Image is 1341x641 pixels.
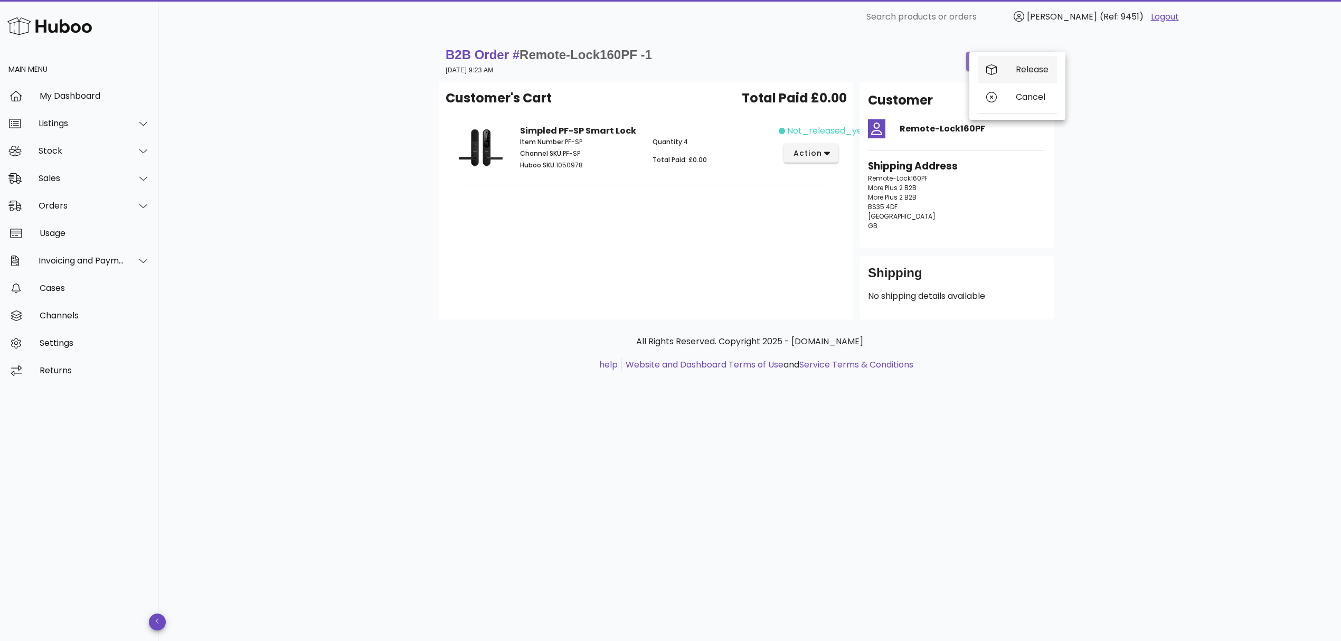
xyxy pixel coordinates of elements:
[868,193,917,202] span: More Plus 2 B2B
[454,125,507,171] img: Product Image
[868,212,936,221] span: [GEOGRAPHIC_DATA]
[39,256,125,266] div: Invoicing and Payments
[1016,92,1049,102] div: Cancel
[868,159,1045,174] h3: Shipping Address
[1016,64,1049,74] div: Release
[653,137,684,146] span: Quantity:
[39,173,125,183] div: Sales
[446,48,652,62] strong: B2B Order #
[40,228,150,238] div: Usage
[799,359,913,371] a: Service Terms & Conditions
[40,283,150,293] div: Cases
[520,125,636,137] strong: Simpled PF-SP Smart Lock
[966,52,1054,71] button: order actions
[520,48,652,62] span: Remote-Lock160PF -1
[784,144,838,163] button: action
[520,149,640,158] p: PF-SP
[39,118,125,128] div: Listings
[520,149,563,158] span: Channel SKU:
[39,201,125,211] div: Orders
[868,290,1045,303] p: No shipping details available
[868,183,917,192] span: More Plus 2 B2B
[40,91,150,101] div: My Dashboard
[40,338,150,348] div: Settings
[868,174,928,183] span: Remote-Lock160PF
[742,89,847,108] span: Total Paid £0.00
[520,161,640,170] p: 1050978
[599,359,618,371] a: help
[1027,11,1097,23] span: [PERSON_NAME]
[446,67,494,74] small: [DATE] 9:23 AM
[448,335,1052,348] p: All Rights Reserved. Copyright 2025 - [DOMAIN_NAME]
[626,359,783,371] a: Website and Dashboard Terms of Use
[868,202,898,211] span: BS35 4DF
[868,265,1045,290] div: Shipping
[622,359,913,371] li: and
[446,89,552,108] span: Customer's Cart
[900,122,1045,135] h4: Remote-Lock160PF
[653,137,772,147] p: 4
[653,155,707,164] span: Total Paid: £0.00
[1151,11,1179,23] a: Logout
[868,91,933,110] h2: Customer
[40,310,150,320] div: Channels
[792,148,822,159] span: action
[7,15,92,37] img: Huboo Logo
[520,137,565,146] span: Item Number:
[868,221,877,230] span: GB
[787,125,866,137] span: not_released_yet
[40,365,150,375] div: Returns
[520,161,556,169] span: Huboo SKU:
[520,137,640,147] p: PF-SP
[39,146,125,156] div: Stock
[1100,11,1144,23] span: (Ref: 9451)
